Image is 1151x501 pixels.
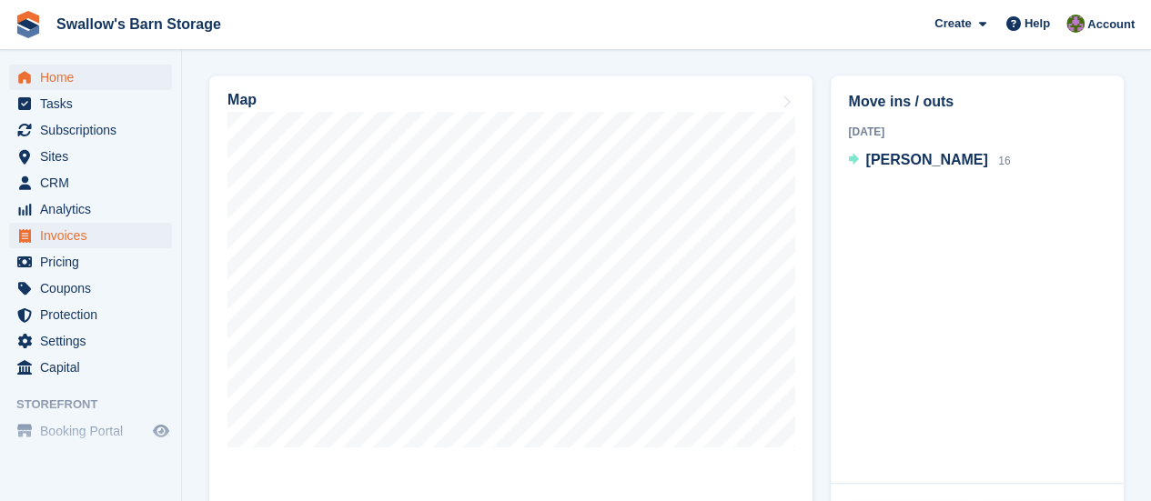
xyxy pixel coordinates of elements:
[9,302,172,327] a: menu
[227,92,257,108] h2: Map
[9,91,172,116] a: menu
[40,144,149,169] span: Sites
[40,91,149,116] span: Tasks
[848,124,1106,140] div: [DATE]
[9,328,172,354] a: menu
[16,396,181,414] span: Storefront
[9,117,172,143] a: menu
[998,155,1010,167] span: 16
[40,117,149,143] span: Subscriptions
[40,418,149,444] span: Booking Portal
[9,276,172,301] a: menu
[9,418,172,444] a: menu
[40,223,149,248] span: Invoices
[40,249,149,275] span: Pricing
[40,196,149,222] span: Analytics
[9,223,172,248] a: menu
[49,9,228,39] a: Swallow's Barn Storage
[40,65,149,90] span: Home
[9,144,172,169] a: menu
[9,249,172,275] a: menu
[40,328,149,354] span: Settings
[865,152,987,167] span: [PERSON_NAME]
[9,170,172,195] a: menu
[1025,15,1050,33] span: Help
[1087,15,1135,34] span: Account
[934,15,971,33] span: Create
[9,355,172,380] a: menu
[15,11,42,38] img: stora-icon-8386f47178a22dfd0bd8f6a31ec36ba5ce8667c1dd55bd0f319d3a0aa187defe.svg
[9,65,172,90] a: menu
[848,91,1106,113] h2: Move ins / outs
[40,355,149,380] span: Capital
[1066,15,1085,33] img: Monica Watson
[848,149,1010,173] a: [PERSON_NAME] 16
[40,302,149,327] span: Protection
[40,170,149,195] span: CRM
[40,276,149,301] span: Coupons
[9,196,172,222] a: menu
[150,420,172,442] a: Preview store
